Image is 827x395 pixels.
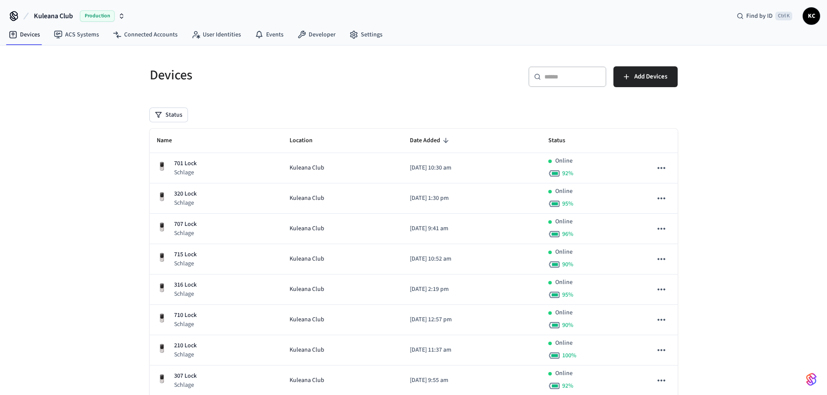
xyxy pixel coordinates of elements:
[343,27,389,42] a: Settings
[174,199,197,207] p: Schlage
[174,259,197,268] p: Schlage
[290,27,343,42] a: Developer
[106,27,185,42] a: Connected Accounts
[562,382,573,390] span: 92 %
[410,346,534,355] p: [DATE] 11:37 am
[174,168,197,177] p: Schlage
[185,27,248,42] a: User Identities
[174,189,197,199] p: 320 Lock
[157,192,167,202] img: Yale Assure Touchscreen Wifi Smart Lock, Satin Nickel, Front
[174,159,197,168] p: 701 Lock
[80,10,115,22] span: Production
[174,350,197,359] p: Schlage
[290,134,324,147] span: Location
[174,320,197,329] p: Schlage
[410,163,534,173] p: [DATE] 10:30 am
[174,229,197,238] p: Schlage
[157,374,167,384] img: Yale Assure Touchscreen Wifi Smart Lock, Satin Nickel, Front
[410,194,534,203] p: [DATE] 1:30 pm
[410,224,534,233] p: [DATE] 9:41 am
[410,315,534,324] p: [DATE] 12:57 pm
[150,66,409,84] h5: Devices
[157,313,167,323] img: Yale Assure Touchscreen Wifi Smart Lock, Satin Nickel, Front
[555,369,573,378] p: Online
[290,255,324,264] span: Kuleana Club
[47,27,106,42] a: ACS Systems
[562,260,573,269] span: 90 %
[410,134,451,147] span: Date Added
[555,308,573,317] p: Online
[290,346,324,355] span: Kuleana Club
[806,372,817,386] img: SeamLogoGradient.69752ec5.svg
[157,161,167,172] img: Yale Assure Touchscreen Wifi Smart Lock, Satin Nickel, Front
[157,134,183,147] span: Name
[562,351,577,360] span: 100 %
[562,230,573,238] span: 96 %
[803,7,820,25] button: KC
[290,376,324,385] span: Kuleana Club
[290,285,324,294] span: Kuleana Club
[562,169,573,178] span: 92 %
[562,321,573,330] span: 90 %
[2,27,47,42] a: Devices
[804,8,819,24] span: KC
[555,339,573,348] p: Online
[613,66,678,87] button: Add Devices
[290,224,324,233] span: Kuleana Club
[174,281,197,290] p: 316 Lock
[157,252,167,263] img: Yale Assure Touchscreen Wifi Smart Lock, Satin Nickel, Front
[730,8,799,24] div: Find by IDCtrl K
[290,163,324,173] span: Kuleana Club
[157,343,167,354] img: Yale Assure Touchscreen Wifi Smart Lock, Satin Nickel, Front
[548,134,577,147] span: Status
[555,248,573,257] p: Online
[174,381,197,389] p: Schlage
[174,372,197,381] p: 307 Lock
[34,11,73,21] span: Kuleana Club
[150,108,188,122] button: Status
[555,278,573,287] p: Online
[634,71,667,82] span: Add Devices
[290,315,324,324] span: Kuleana Club
[174,341,197,350] p: 210 Lock
[562,199,573,208] span: 95 %
[410,376,534,385] p: [DATE] 9:55 am
[775,12,792,20] span: Ctrl K
[410,255,534,264] p: [DATE] 10:52 am
[562,291,573,299] span: 95 %
[174,220,197,229] p: 707 Lock
[410,285,534,294] p: [DATE] 2:19 pm
[290,194,324,203] span: Kuleana Club
[174,290,197,298] p: Schlage
[555,217,573,226] p: Online
[555,157,573,166] p: Online
[157,222,167,232] img: Yale Assure Touchscreen Wifi Smart Lock, Satin Nickel, Front
[157,283,167,293] img: Yale Assure Touchscreen Wifi Smart Lock, Satin Nickel, Front
[174,311,197,320] p: 710 Lock
[248,27,290,42] a: Events
[746,12,773,20] span: Find by ID
[555,187,573,196] p: Online
[174,250,197,259] p: 715 Lock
